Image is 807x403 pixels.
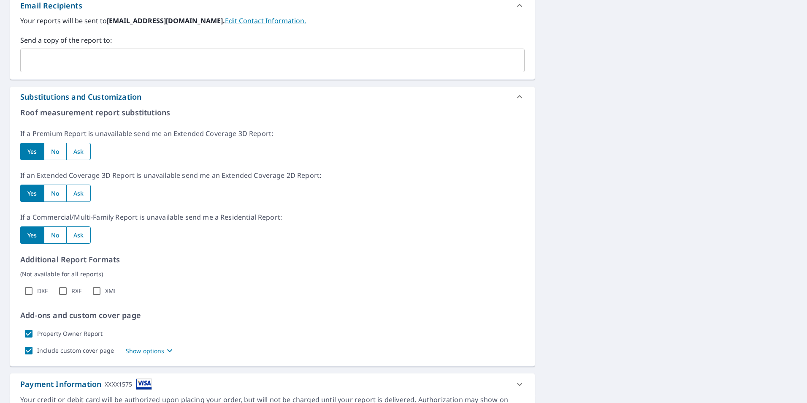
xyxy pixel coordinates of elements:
p: (Not available for all reports) [20,270,525,278]
p: Add-ons and custom cover page [20,310,525,321]
label: XML [105,287,117,295]
div: Substitutions and Customization [20,91,141,103]
p: If a Commercial/Multi-Family Report is unavailable send me a Residential Report: [20,212,525,222]
b: [EMAIL_ADDRESS][DOMAIN_NAME]. [107,16,225,25]
p: Show options [126,346,165,355]
p: Roof measurement report substitutions [20,107,525,118]
label: DXF [37,287,48,295]
div: XXXX1575 [105,378,132,390]
label: Include custom cover page [37,347,114,354]
button: Show options [126,346,175,356]
label: Your reports will be sent to [20,16,525,26]
div: Substitutions and Customization [10,87,535,107]
p: Additional Report Formats [20,254,525,265]
label: Property Owner Report [37,330,103,338]
div: Payment InformationXXXX1575cardImage [10,373,535,395]
label: RXF [71,287,81,295]
a: EditContactInfo [225,16,306,25]
label: Send a copy of the report to: [20,35,525,45]
p: If an Extended Coverage 3D Report is unavailable send me an Extended Coverage 2D Report: [20,170,525,180]
div: Payment Information [20,378,152,390]
p: If a Premium Report is unavailable send me an Extended Coverage 3D Report: [20,128,525,139]
img: cardImage [136,378,152,390]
